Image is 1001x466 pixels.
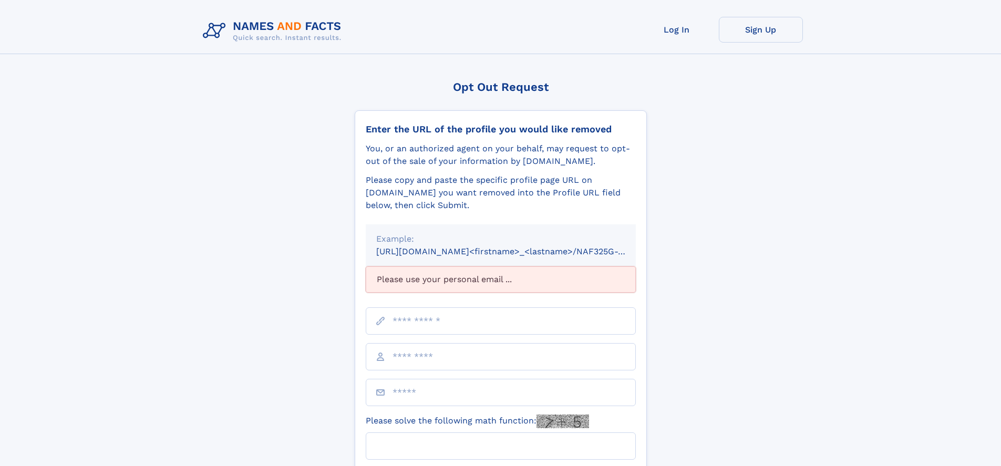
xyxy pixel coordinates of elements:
a: Log In [635,17,719,43]
div: Please use your personal email ... [366,266,636,293]
a: Sign Up [719,17,803,43]
img: Logo Names and Facts [199,17,350,45]
div: You, or an authorized agent on your behalf, may request to opt-out of the sale of your informatio... [366,142,636,168]
div: Please copy and paste the specific profile page URL on [DOMAIN_NAME] you want removed into the Pr... [366,174,636,212]
div: Example: [376,233,625,245]
small: [URL][DOMAIN_NAME]<firstname>_<lastname>/NAF325G-xxxxxxxx [376,246,656,256]
div: Enter the URL of the profile you would like removed [366,123,636,135]
label: Please solve the following math function: [366,415,589,428]
div: Opt Out Request [355,80,647,94]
